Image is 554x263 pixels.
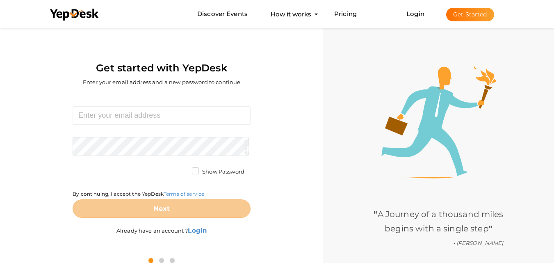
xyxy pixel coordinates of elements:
button: How it works [268,7,314,22]
label: By continuing, I accept the YepDesk [73,190,204,197]
input: Enter your email address [73,106,251,125]
b: " [374,209,377,219]
i: - [PERSON_NAME] [453,240,504,246]
label: Enter your email address and a new password to continue [83,78,241,86]
label: Get started with YepDesk [96,60,227,76]
b: " [489,224,492,233]
button: Get Started [446,8,494,21]
a: Terms of service [164,191,204,197]
label: Show Password [192,168,244,176]
a: Pricing [334,7,357,22]
img: step1-illustration.png [381,65,496,178]
button: Next [73,199,251,218]
b: Next [153,205,170,213]
b: Login [188,226,207,234]
label: Already have an account ? [116,218,207,235]
span: A Journey of a thousand miles begins with a single step [374,209,503,233]
a: Login [406,10,424,18]
a: Discover Events [197,7,248,22]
